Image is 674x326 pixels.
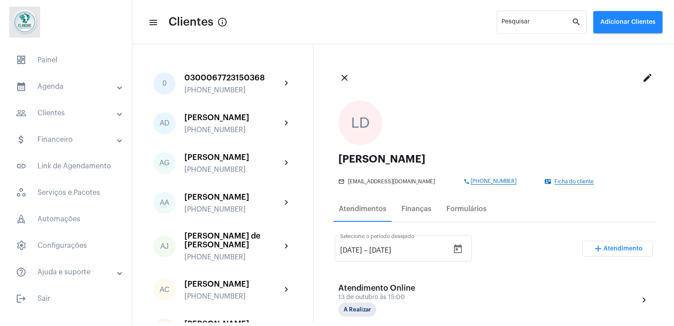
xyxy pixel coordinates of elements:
[545,178,552,185] mat-icon: contact_mail
[213,13,231,31] button: Button that displays a tooltip when focused or hovered over
[9,182,123,203] span: Serviços e Pacotes
[339,205,386,213] div: Atendimentos
[593,11,663,33] button: Adicionar Clientes
[369,246,422,254] input: Data do fim
[184,205,281,213] div: [PHONE_NUMBER]
[5,129,132,150] mat-expansion-panel-header: sidenav iconFinanceiro
[348,179,435,185] span: [EMAIL_ADDRESS][DOMAIN_NAME]
[184,193,281,201] div: [PERSON_NAME]
[9,208,123,230] span: Automações
[184,126,281,134] div: [PHONE_NUMBER]
[168,15,213,29] span: Clientes
[5,102,132,124] mat-expansion-panel-header: sidenav iconClientes
[16,81,26,92] mat-icon: sidenav icon
[154,152,176,174] div: AG
[217,17,228,27] mat-icon: Button that displays a tooltip when focused or hovered over
[5,262,132,283] mat-expansion-panel-header: sidenav iconAjuda e suporte
[572,17,582,27] mat-icon: search
[9,235,123,256] span: Configurações
[281,197,292,208] mat-icon: chevron_right
[338,303,376,317] mat-chip: A Realizar
[554,179,594,185] span: Ficha do cliente
[9,155,123,177] span: Link de Agendamento
[338,294,427,301] div: 13 de outubro às 15:00
[16,134,118,145] mat-panel-title: Financeiro
[339,72,350,83] mat-icon: close
[582,241,653,257] button: Adicionar Atendimento
[16,293,26,304] mat-icon: sidenav icon
[9,49,123,71] span: Painel
[16,108,118,118] mat-panel-title: Clientes
[16,267,26,277] mat-icon: sidenav icon
[16,108,26,118] mat-icon: sidenav icon
[16,267,118,277] mat-panel-title: Ajuda e suporte
[338,284,427,292] div: Atendimento Online
[401,205,431,213] div: Finanças
[16,134,26,145] mat-icon: sidenav icon
[16,240,26,251] span: sidenav icon
[639,295,649,305] mat-icon: chevron_right
[600,19,655,25] span: Adicionar Clientes
[184,280,281,288] div: [PERSON_NAME]
[338,101,382,145] div: LD
[338,178,345,185] mat-icon: mail_outline
[340,246,362,254] input: Data de início
[593,243,603,254] mat-icon: add
[154,235,176,258] div: AJ
[603,246,643,252] span: Atendimento
[184,253,281,261] div: [PHONE_NUMBER]
[446,205,487,213] div: Formulários
[16,214,26,224] span: sidenav icon
[154,112,176,134] div: AD
[16,161,26,171] mat-icon: sidenav icon
[9,288,123,309] span: Sair
[184,73,281,82] div: 0300067723150368
[184,231,281,249] div: [PERSON_NAME] de [PERSON_NAME]
[338,154,649,164] div: [PERSON_NAME]
[184,166,281,174] div: [PHONE_NUMBER]
[184,113,281,122] div: [PERSON_NAME]
[5,76,132,97] mat-expansion-panel-header: sidenav iconAgenda
[7,4,42,40] img: 4c6856f8-84c7-1050-da6c-cc5081a5dbaf.jpg
[449,240,467,258] button: Open calendar
[184,153,281,162] div: [PERSON_NAME]
[16,81,118,92] mat-panel-title: Agenda
[154,192,176,214] div: AA
[471,178,517,185] span: [PHONE_NUMBER]
[184,292,281,300] div: [PHONE_NUMBER]
[281,78,292,89] mat-icon: chevron_right
[16,187,26,198] span: sidenav icon
[281,284,292,295] mat-icon: chevron_right
[154,279,176,301] div: AC
[464,178,471,185] mat-icon: phone
[642,72,653,83] mat-icon: edit
[281,158,292,168] mat-icon: chevron_right
[502,20,572,27] input: Pesquisar
[16,55,26,65] span: sidenav icon
[364,246,367,254] span: –
[148,17,157,28] mat-icon: sidenav icon
[184,86,281,94] div: [PHONE_NUMBER]
[281,241,292,252] mat-icon: chevron_right
[154,72,176,95] div: 0
[281,118,292,129] mat-icon: chevron_right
